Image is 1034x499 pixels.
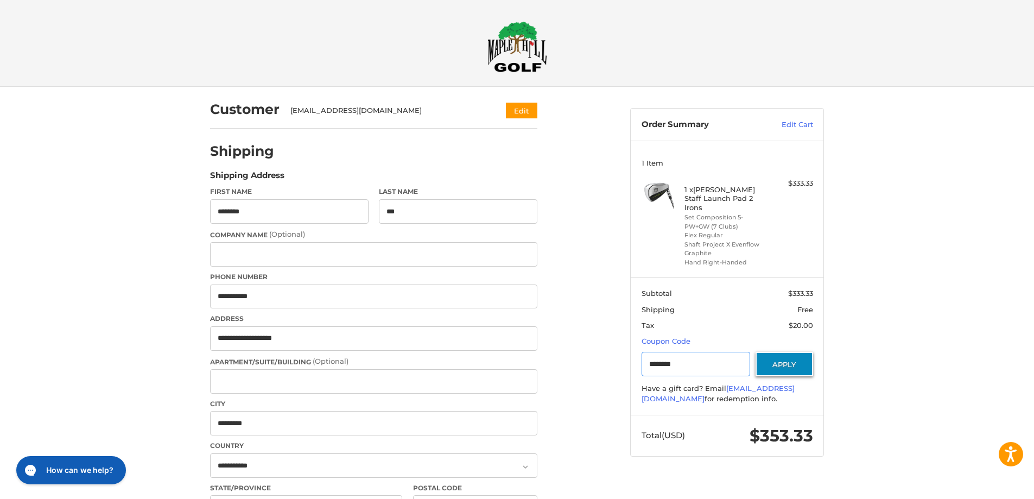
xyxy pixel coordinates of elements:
h4: 1 x [PERSON_NAME] Staff Launch Pad 2 Irons [684,185,767,212]
div: Have a gift card? Email for redemption info. [642,383,813,405]
small: (Optional) [269,230,305,238]
iframe: Gorgias live chat messenger [11,452,129,488]
span: Tax [642,321,654,330]
small: (Optional) [313,357,348,365]
label: Apartment/Suite/Building [210,356,537,367]
button: Edit [506,103,537,118]
div: $333.33 [770,178,813,189]
span: Free [797,305,813,314]
label: City [210,399,537,409]
label: Country [210,441,537,451]
h3: Order Summary [642,119,758,130]
li: Shaft Project X Evenflow Graphite [684,240,767,258]
label: Phone Number [210,272,537,282]
button: Apply [756,352,813,376]
li: Set Composition 5-PW+GW (7 Clubs) [684,213,767,231]
span: Subtotal [642,289,672,298]
span: $353.33 [750,426,813,446]
div: [EMAIL_ADDRESS][DOMAIN_NAME] [290,105,485,116]
legend: Shipping Address [210,169,284,187]
img: Maple Hill Golf [487,21,547,72]
li: Hand Right-Handed [684,258,767,267]
a: Coupon Code [642,337,690,345]
label: Postal Code [413,483,538,493]
h2: Shipping [210,143,274,160]
h3: 1 Item [642,159,813,167]
label: Last Name [379,187,537,197]
label: Address [210,314,537,324]
h2: Customer [210,101,280,118]
span: Total (USD) [642,430,685,440]
label: State/Province [210,483,402,493]
span: Shipping [642,305,675,314]
span: $20.00 [789,321,813,330]
label: Company Name [210,229,537,240]
span: $333.33 [788,289,813,298]
li: Flex Regular [684,231,767,240]
a: Edit Cart [758,119,813,130]
label: First Name [210,187,369,197]
input: Gift Certificate or Coupon Code [642,352,751,376]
